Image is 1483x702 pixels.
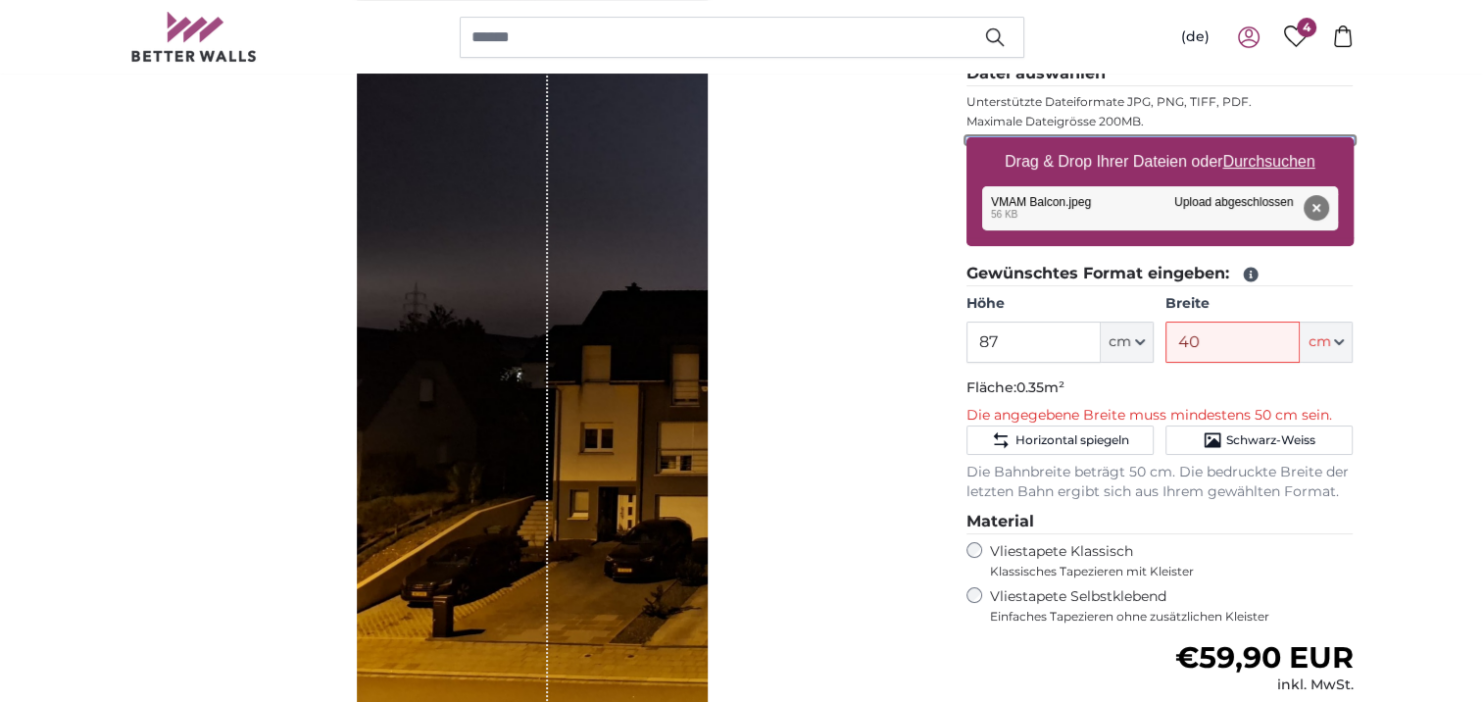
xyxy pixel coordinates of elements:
span: Klassisches Tapezieren mit Kleister [990,564,1337,579]
p: Die angegebene Breite muss mindestens 50 cm sein. [966,406,1354,426]
legend: Gewünschtes Format eingeben: [966,262,1354,286]
span: cm [1109,332,1131,352]
button: Schwarz-Weiss [1165,426,1353,455]
p: Fläche: [966,378,1354,398]
span: Einfaches Tapezieren ohne zusätzlichen Kleister [990,609,1354,625]
label: Drag & Drop Ihrer Dateien oder [997,142,1323,181]
span: 4 [1297,18,1316,37]
div: inkl. MwSt. [1174,676,1353,695]
button: cm [1101,322,1154,363]
button: (de) [1165,20,1225,55]
span: €59,90 EUR [1174,639,1353,676]
legend: Material [966,510,1354,534]
label: Höhe [966,294,1154,314]
p: Die Bahnbreite beträgt 50 cm. Die bedruckte Breite der letzten Bahn ergibt sich aus Ihrem gewählt... [966,463,1354,502]
u: Durchsuchen [1222,153,1314,170]
p: Unterstützte Dateiformate JPG, PNG, TIFF, PDF. [966,94,1354,110]
img: Betterwalls [130,12,258,62]
button: Horizontal spiegeln [966,426,1154,455]
legend: Datei auswählen [966,62,1354,86]
span: cm [1308,332,1330,352]
label: Breite [1165,294,1353,314]
label: Vliestapete Klassisch [990,542,1337,579]
span: 0.35m² [1016,378,1064,396]
span: Schwarz-Weiss [1226,432,1315,448]
p: Maximale Dateigrösse 200MB. [966,114,1354,129]
button: cm [1300,322,1353,363]
span: Horizontal spiegeln [1014,432,1128,448]
label: Vliestapete Selbstklebend [990,587,1354,625]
